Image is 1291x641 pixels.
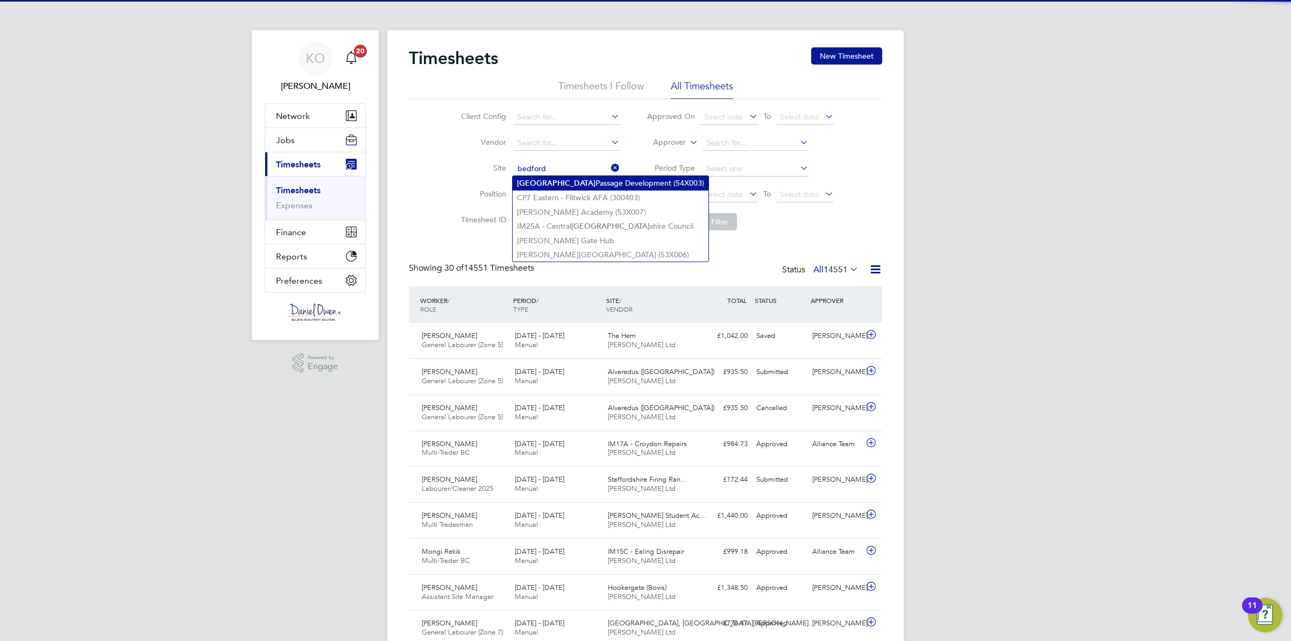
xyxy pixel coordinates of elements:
[515,340,538,349] span: Manual
[782,263,861,278] div: Status
[760,109,774,123] span: To
[608,484,676,493] span: [PERSON_NAME] Ltd
[780,112,819,122] span: Select date
[619,296,621,305] span: /
[811,47,882,65] button: New Timesheet
[515,520,538,529] span: Manual
[515,331,564,340] span: [DATE] - [DATE]
[422,448,470,457] span: Multi-Trader BC
[448,296,450,305] span: /
[515,556,538,565] span: Manual
[608,412,676,421] span: [PERSON_NAME] Ltd
[308,353,338,362] span: Powered by
[306,51,325,65] span: KO
[752,471,808,489] div: Submitted
[703,161,808,177] input: Select one
[752,291,808,310] div: STATUS
[417,291,510,319] div: WORKER
[536,296,538,305] span: /
[422,403,477,412] span: [PERSON_NAME]
[558,80,644,99] li: Timesheets I Follow
[808,291,864,310] div: APPROVER
[647,111,695,121] label: Approved On
[409,47,498,69] h2: Timesheets
[752,615,808,632] div: Approved
[608,331,636,340] span: The Hem
[608,618,815,628] span: [GEOGRAPHIC_DATA], [GEOGRAPHIC_DATA][PERSON_NAME]…
[515,484,538,493] span: Manual
[637,137,686,148] label: Approver
[265,152,365,176] button: Timesheets
[671,80,733,99] li: All Timesheets
[513,248,708,262] li: [PERSON_NAME][GEOGRAPHIC_DATA] (53X006)
[571,222,650,231] b: [GEOGRAPHIC_DATA]
[608,583,666,592] span: Hookergate (Bovis)
[808,363,864,381] div: [PERSON_NAME]
[510,291,604,319] div: PERIOD
[265,128,365,152] button: Jobs
[308,362,338,371] span: Engage
[696,615,752,632] div: £776.47
[808,579,864,597] div: [PERSON_NAME]
[265,104,365,128] button: Network
[727,296,747,305] span: TOTAL
[808,615,864,632] div: [PERSON_NAME]
[752,579,808,597] div: Approved
[515,511,564,520] span: [DATE] - [DATE]
[696,543,752,561] div: £999.18
[696,363,752,381] div: £935.50
[444,263,534,273] span: 14551 Timesheets
[608,448,676,457] span: [PERSON_NAME] Ltd
[760,187,774,201] span: To
[458,137,506,147] label: Vendor
[276,135,295,145] span: Jobs
[696,579,752,597] div: £1,348.50
[515,376,538,385] span: Manual
[265,304,366,321] a: Go to home page
[604,291,697,319] div: SITE
[422,628,503,637] span: General Labourer (Zone 7)
[608,439,687,448] span: IM17A - Croydon Repairs
[422,556,470,565] span: Multi-Trader BC
[647,163,695,173] label: Period Type
[752,327,808,345] div: Saved
[276,276,322,286] span: Preferences
[696,471,752,489] div: £172.44
[422,340,503,349] span: General Labourer (Zone 5)
[515,547,564,556] span: [DATE] - [DATE]
[444,263,464,273] span: 30 of
[265,176,365,220] div: Timesheets
[422,583,477,592] span: [PERSON_NAME]
[696,399,752,417] div: £935.50
[458,163,506,173] label: Site
[354,45,367,58] span: 20
[515,367,564,376] span: [DATE] - [DATE]
[752,507,808,525] div: Approved
[513,305,528,313] span: TYPE
[824,264,848,275] span: 14551
[608,511,706,520] span: [PERSON_NAME] Student Ac…
[608,376,676,385] span: [PERSON_NAME] Ltd
[252,30,379,340] nav: Main navigation
[513,234,708,248] li: [PERSON_NAME] Gate Hub
[265,244,365,268] button: Reports
[1248,598,1282,632] button: Open Resource Center, 11 new notifications
[513,219,708,234] li: IM25A - Central shire Council
[608,628,676,637] span: [PERSON_NAME] Ltd
[458,215,506,224] label: Timesheet ID
[608,556,676,565] span: [PERSON_NAME] Ltd
[752,543,808,561] div: Approved
[265,220,365,244] button: Finance
[808,399,864,417] div: [PERSON_NAME]
[752,435,808,453] div: Approved
[515,592,538,601] span: Manual
[514,161,620,177] input: Search for...
[422,475,477,484] span: [PERSON_NAME]
[704,112,743,122] span: Select date
[606,305,633,313] span: VENDOR
[420,305,436,313] span: ROLE
[458,111,506,121] label: Client Config
[608,547,684,556] span: IM15C - Ealing Disrepair
[696,507,752,525] div: £1,440.00
[276,251,307,262] span: Reports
